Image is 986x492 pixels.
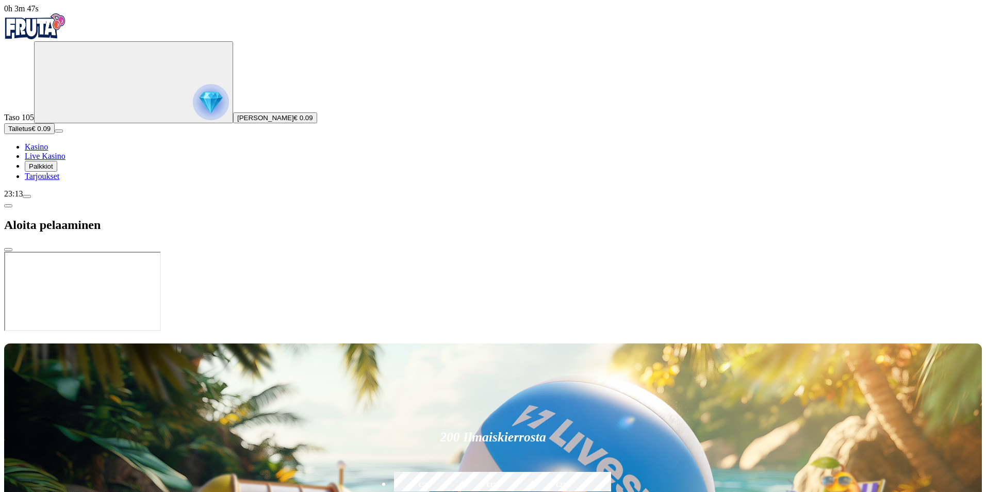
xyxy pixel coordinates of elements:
h2: Aloita pelaaminen [4,218,982,232]
a: Tarjoukset [25,172,59,181]
button: chevron-left icon [4,204,12,207]
span: € 0.09 [31,125,51,133]
button: [PERSON_NAME]€ 0.09 [233,112,317,123]
span: Palkkiot [29,162,53,170]
button: close [4,248,12,251]
span: user session time [4,4,39,13]
button: Palkkiot [25,161,57,172]
img: reward progress [193,84,229,120]
span: Talletus [8,125,31,133]
a: Kasino [25,142,48,151]
span: 23:13 [4,189,23,198]
nav: Main menu [4,142,982,181]
button: Talletusplus icon€ 0.09 [4,123,55,134]
button: menu [55,129,63,133]
span: € 0.09 [294,114,313,122]
nav: Primary [4,13,982,181]
button: menu [23,195,31,198]
span: [PERSON_NAME] [237,114,294,122]
button: reward progress [34,41,233,123]
span: Taso 105 [4,113,34,122]
a: Fruta [4,32,66,41]
a: Live Kasino [25,152,65,160]
img: Fruta [4,13,66,39]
